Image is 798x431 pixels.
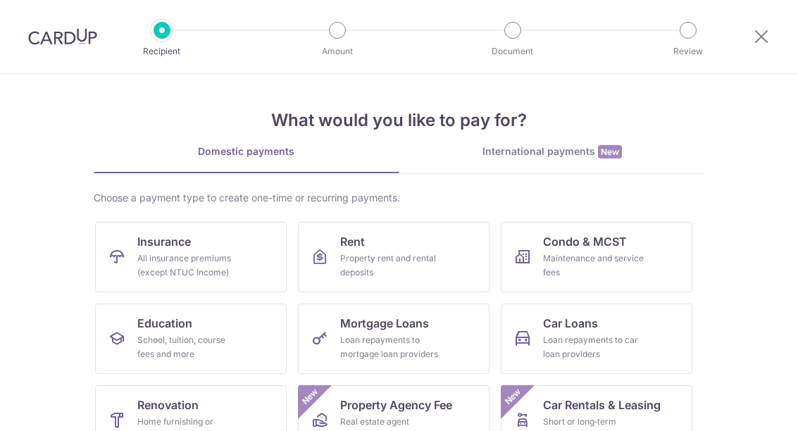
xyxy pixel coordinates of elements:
[137,233,191,250] span: Insurance
[95,304,287,374] a: EducationSchool, tuition, course fees and more
[461,44,565,58] p: Document
[340,251,442,280] div: Property rent and rental deposits
[340,396,452,413] span: Property Agency Fee
[543,233,627,250] span: Condo & MCST
[94,144,399,158] div: Domestic payments
[501,304,692,374] a: Car LoansLoan repayments to car loan providers
[94,191,705,205] div: Choose a payment type to create one-time or recurring payments.
[298,304,490,374] a: Mortgage LoansLoan repayments to mortgage loan providers
[543,396,661,413] span: Car Rentals & Leasing
[137,315,192,332] span: Education
[298,385,321,408] span: New
[137,251,239,280] div: All insurance premiums (except NTUC Income)
[340,333,442,361] div: Loan repayments to mortgage loan providers
[95,222,287,292] a: InsuranceAll insurance premiums (except NTUC Income)
[340,233,365,250] span: Rent
[543,251,644,280] div: Maintenance and service fees
[399,144,705,159] div: International payments
[598,145,622,158] span: New
[110,44,214,58] p: Recipient
[543,333,644,361] div: Loan repayments to car loan providers
[501,222,692,292] a: Condo & MCSTMaintenance and service fees
[636,44,740,58] p: Review
[340,315,429,332] span: Mortgage Loans
[298,222,490,292] a: RentProperty rent and rental deposits
[94,108,705,133] h4: What would you like to pay for?
[28,28,97,45] img: CardUp
[137,333,239,361] div: School, tuition, course fees and more
[501,385,524,408] span: New
[137,396,199,413] span: Renovation
[285,44,389,58] p: Amount
[543,315,598,332] span: Car Loans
